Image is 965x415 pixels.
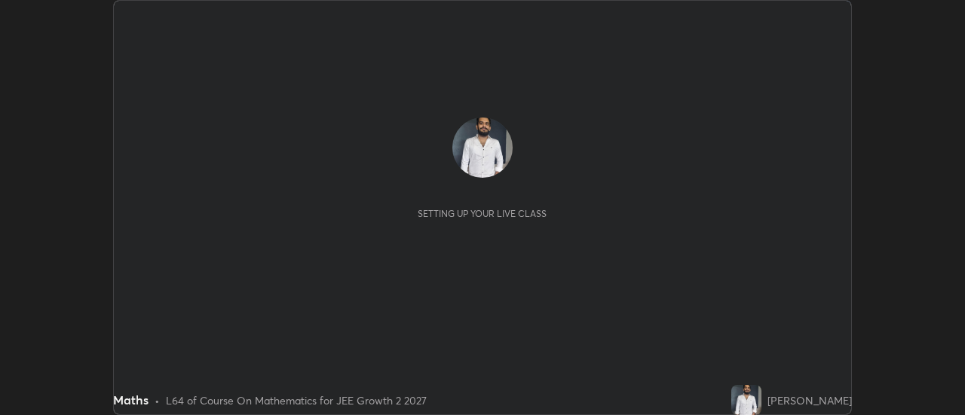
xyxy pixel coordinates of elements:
[731,385,761,415] img: 5223b9174de944a8bbe79a13f0b6fb06.jpg
[155,392,160,408] div: •
[452,117,513,178] img: 5223b9174de944a8bbe79a13f0b6fb06.jpg
[767,392,852,408] div: [PERSON_NAME]
[418,208,547,219] div: Setting up your live class
[166,392,427,408] div: L64 of Course On Mathematics for JEE Growth 2 2027
[113,391,149,409] div: Maths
